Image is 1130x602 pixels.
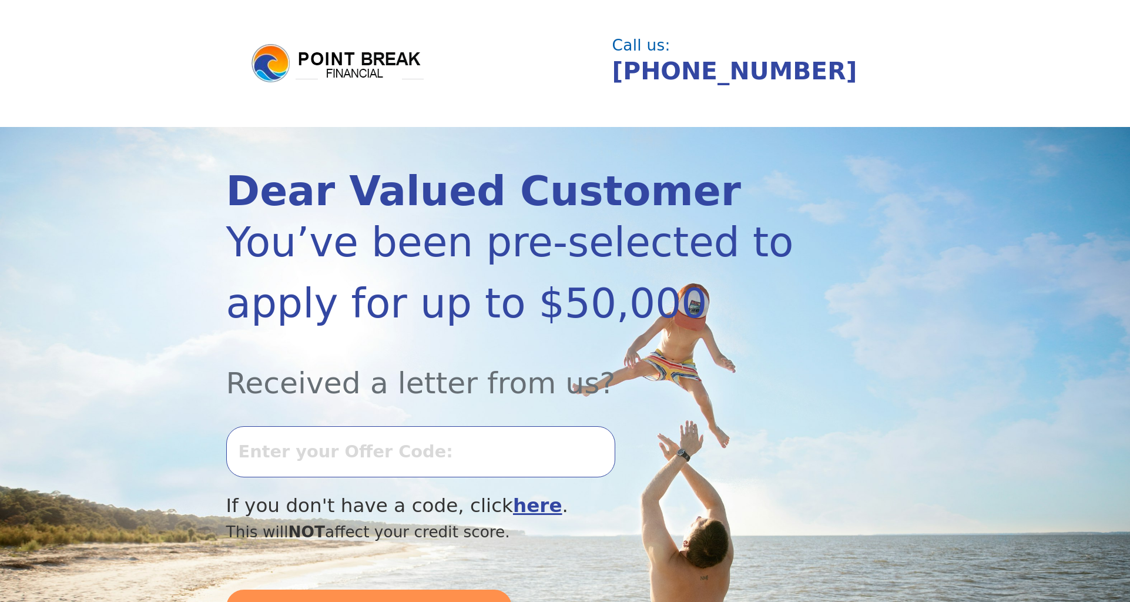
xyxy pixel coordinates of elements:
[226,491,803,520] div: If you don't have a code, click .
[226,334,803,405] div: Received a letter from us?
[612,38,895,53] div: Call us:
[612,57,857,85] a: [PHONE_NUMBER]
[226,520,803,544] div: This will affect your credit score.
[226,426,615,477] input: Enter your Offer Code:
[226,171,803,212] div: Dear Valued Customer
[289,523,326,541] span: NOT
[513,494,562,517] a: here
[226,212,803,334] div: You’ve been pre-selected to apply for up to $50,000
[250,42,426,85] img: logo.png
